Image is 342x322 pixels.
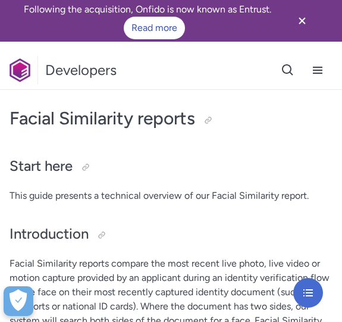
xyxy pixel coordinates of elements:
[10,157,332,177] h2: Start here
[10,58,30,82] img: Onfido Logo
[4,286,33,316] button: Open Preferences
[10,224,332,245] h2: Introduction
[10,107,332,130] h1: Facial Similarity reports
[301,286,315,300] svg: Open navigation menu
[293,278,323,308] button: Open navigation menu
[303,55,332,85] button: Open navigation menu button
[310,63,325,77] svg: Open navigation menu button
[281,63,295,77] svg: Open search button
[295,14,309,28] svg: Close banner
[124,17,185,39] a: Read more
[10,189,332,203] p: This guide presents a technical overview of our Facial Similarity report.
[280,6,324,36] button: Close banner
[45,61,117,80] h1: Developers
[273,55,303,85] button: Open search button
[4,286,33,316] div: Cookie Preferences
[14,2,280,39] div: Following the acquisition, Onfido is now known as Entrust.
